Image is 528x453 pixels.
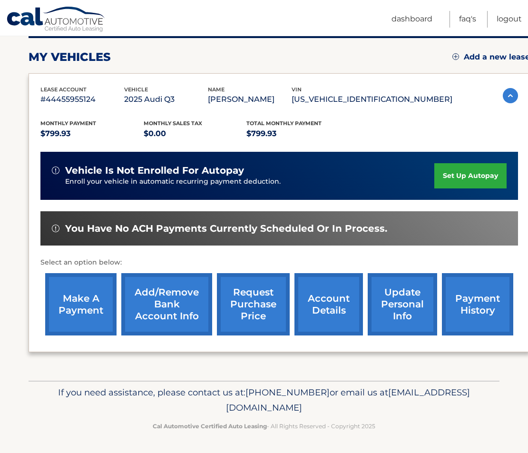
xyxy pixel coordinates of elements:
a: account details [294,273,363,335]
span: [EMAIL_ADDRESS][DOMAIN_NAME] [226,387,470,413]
p: 2025 Audi Q3 [124,93,208,106]
span: vehicle is not enrolled for autopay [65,165,244,177]
p: If you need assistance, please contact us at: or email us at [35,385,493,415]
p: Select an option below: [40,257,518,268]
img: alert-white.svg [52,167,59,174]
a: Dashboard [391,11,432,28]
span: vin [292,86,302,93]
p: [PERSON_NAME] [208,93,292,106]
span: Total Monthly Payment [246,120,322,127]
a: make a payment [45,273,117,335]
p: $799.93 [40,127,144,140]
a: Add/Remove bank account info [121,273,212,335]
p: [US_VEHICLE_IDENTIFICATION_NUMBER] [292,93,452,106]
span: name [208,86,225,93]
span: Monthly sales Tax [144,120,202,127]
span: lease account [40,86,87,93]
a: set up autopay [434,163,507,188]
strong: Cal Automotive Certified Auto Leasing [153,423,267,430]
span: Monthly Payment [40,120,96,127]
span: [PHONE_NUMBER] [245,387,330,398]
a: FAQ's [459,11,476,28]
p: $799.93 [246,127,350,140]
img: alert-white.svg [52,225,59,232]
h2: my vehicles [29,50,111,64]
p: - All Rights Reserved - Copyright 2025 [35,421,493,431]
img: add.svg [452,53,459,60]
a: request purchase price [217,273,290,335]
a: Logout [497,11,522,28]
img: accordion-active.svg [503,88,518,103]
span: You have no ACH payments currently scheduled or in process. [65,223,387,235]
span: vehicle [124,86,148,93]
a: Cal Automotive [6,6,106,34]
a: payment history [442,273,513,335]
a: update personal info [368,273,437,335]
p: $0.00 [144,127,247,140]
p: Enroll your vehicle in automatic recurring payment deduction. [65,177,434,187]
p: #44455955124 [40,93,124,106]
